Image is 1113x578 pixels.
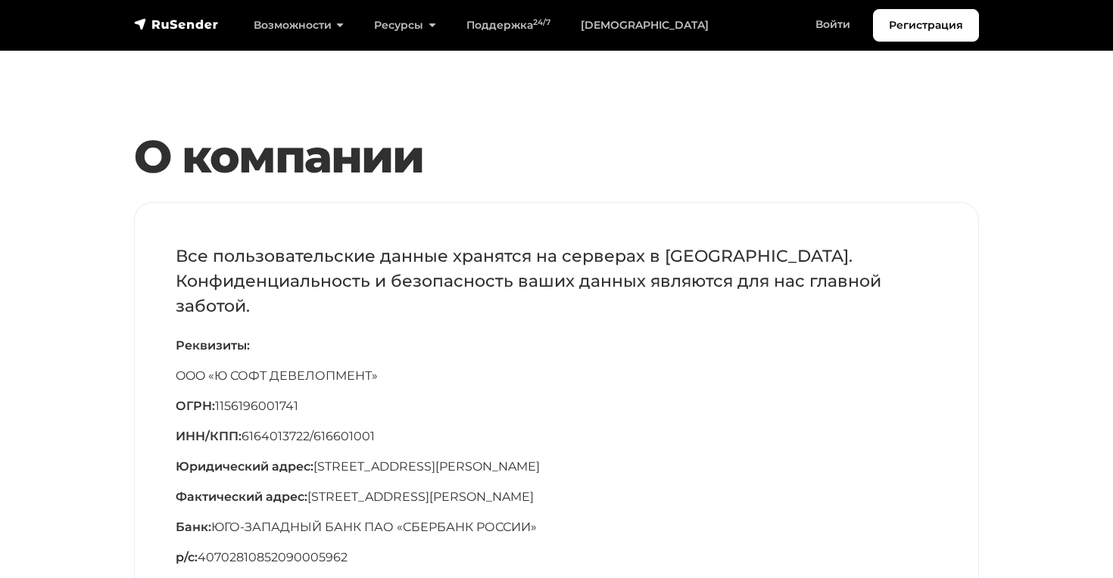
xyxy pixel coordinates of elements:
[176,338,250,353] span: Реквизиты:
[359,10,450,41] a: Ресурсы
[238,10,359,41] a: Возможности
[566,10,724,41] a: [DEMOGRAPHIC_DATA]
[176,518,937,536] p: ЮГО-ЗАПАДНЫЙ БАНК ПАО «СБЕРБАНК РОССИИ»
[176,429,242,443] span: ИНН/КПП:
[176,244,937,319] p: Все пользовательские данные хранятся на серверах в [GEOGRAPHIC_DATA]. Конфиденциальность и безопа...
[176,367,937,385] p: OOO «Ю СОФТ ДЕВЕЛОПМЕНТ»
[873,9,979,42] a: Регистрация
[176,488,937,506] p: [STREET_ADDRESS][PERSON_NAME]
[134,129,979,184] h1: О компании
[533,17,550,27] sup: 24/7
[176,399,215,413] span: ОГРН:
[176,458,937,476] p: [STREET_ADDRESS][PERSON_NAME]
[800,9,865,40] a: Войти
[134,17,219,32] img: RuSender
[176,459,313,474] span: Юридический адрес:
[176,548,937,567] p: 40702810852090005962
[451,10,566,41] a: Поддержка24/7
[176,397,937,415] p: 1156196001741
[176,489,307,504] span: Фактический адрес:
[176,550,198,564] span: р/с:
[176,520,211,534] span: Банк:
[176,427,937,446] p: 6164013722/616601001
